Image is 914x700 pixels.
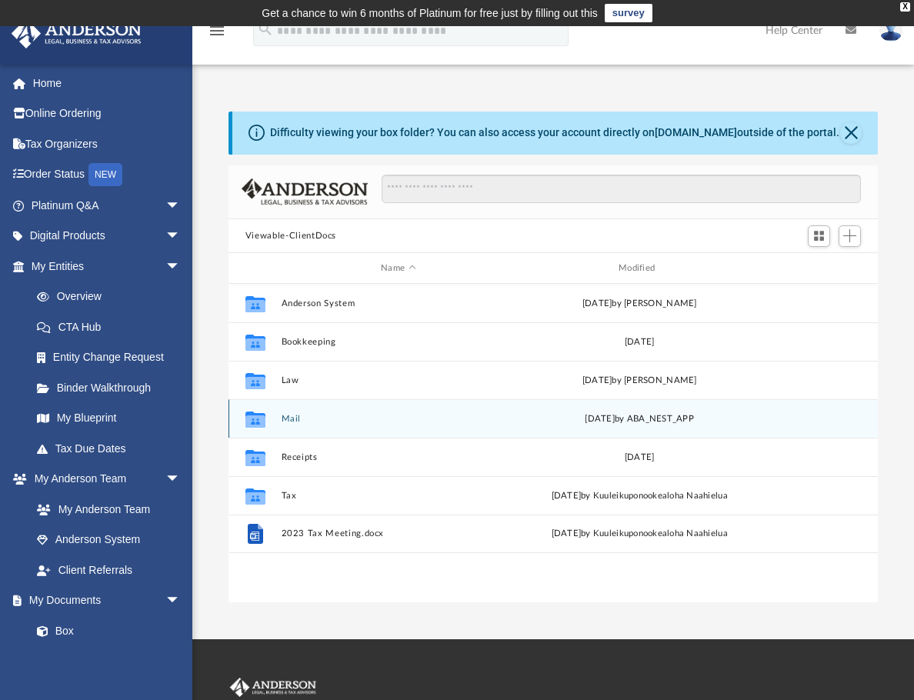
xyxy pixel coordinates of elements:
button: Bookkeeping [281,337,515,347]
div: close [900,2,910,12]
div: Get a chance to win 6 months of Platinum for free just by filling out this [262,4,598,22]
div: [DATE] by [PERSON_NAME] [522,374,757,388]
a: menu [208,29,226,40]
button: Tax [281,491,515,501]
a: survey [605,4,652,22]
a: Order StatusNEW [11,159,204,191]
div: Modified [522,262,756,275]
span: arrow_drop_down [165,221,196,252]
div: [DATE] by ABA_NEST_APP [522,412,757,426]
div: NEW [88,163,122,186]
img: Anderson Advisors Platinum Portal [227,678,319,698]
div: id [235,262,274,275]
div: Difficulty viewing your box folder? You can also access your account directly on outside of the p... [270,125,839,141]
i: search [257,21,274,38]
a: Client Referrals [22,555,196,585]
button: Switch to Grid View [808,225,831,247]
i: menu [208,22,226,40]
img: Anderson Advisors Platinum Portal [7,18,146,48]
a: Digital Productsarrow_drop_down [11,221,204,252]
a: Online Ordering [11,98,204,129]
a: Platinum Q&Aarrow_drop_down [11,190,204,221]
a: Anderson System [22,525,196,555]
a: Box [22,615,188,646]
a: Entity Change Request [22,342,204,373]
button: Viewable-ClientDocs [245,229,336,243]
a: My Entitiesarrow_drop_down [11,251,204,282]
div: [DATE] [522,335,757,349]
div: [DATE] [522,451,757,465]
a: Meeting Minutes [22,646,196,677]
button: Receipts [281,452,515,462]
button: Anderson System [281,298,515,308]
span: arrow_drop_down [165,251,196,282]
div: [DATE] by [PERSON_NAME] [522,297,757,311]
a: My Anderson Teamarrow_drop_down [11,464,196,495]
a: Home [11,68,204,98]
div: Name [280,262,515,275]
a: [DOMAIN_NAME] [655,126,737,138]
a: Overview [22,282,204,312]
button: Mail [281,414,515,424]
span: arrow_drop_down [165,190,196,222]
span: arrow_drop_down [165,464,196,495]
div: [DATE] by Kuuleikuponookealoha Naahielua [522,527,757,541]
button: Add [839,225,862,247]
a: My Anderson Team [22,494,188,525]
a: Tax Due Dates [22,433,204,464]
div: grid [228,284,878,602]
button: Close [840,122,862,144]
a: My Blueprint [22,403,196,434]
input: Search files and folders [382,175,862,204]
span: arrow_drop_down [165,585,196,617]
button: 2023 Tax Meeting.docx [281,528,515,538]
div: id [763,262,871,275]
div: [DATE] by Kuuleikuponookealoha Naahielua [522,489,757,503]
a: Binder Walkthrough [22,372,204,403]
a: CTA Hub [22,312,204,342]
button: Law [281,375,515,385]
a: Tax Organizers [11,128,204,159]
a: My Documentsarrow_drop_down [11,585,196,616]
img: User Pic [879,19,902,42]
